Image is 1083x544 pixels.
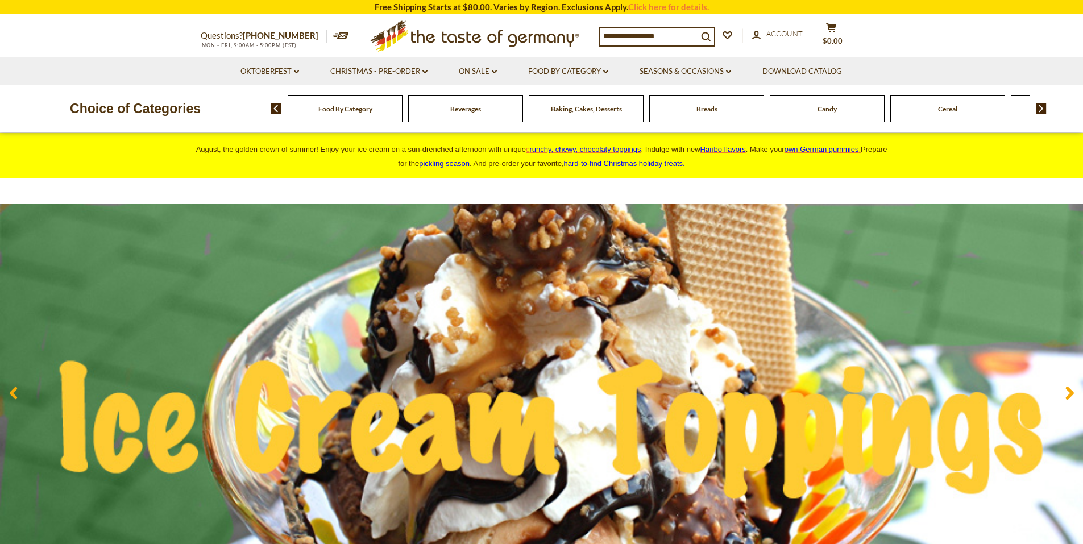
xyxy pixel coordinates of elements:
[785,145,859,153] span: own German gummies
[1036,103,1047,114] img: next arrow
[640,65,731,78] a: Seasons & Occasions
[551,105,622,113] a: Baking, Cakes, Desserts
[815,22,849,51] button: $0.00
[318,105,372,113] a: Food By Category
[196,145,887,168] span: August, the golden crown of summer! Enjoy your ice cream on a sun-drenched afternoon with unique ...
[201,28,327,43] p: Questions?
[696,105,717,113] a: Breads
[243,30,318,40] a: [PHONE_NUMBER]
[271,103,281,114] img: previous arrow
[766,29,803,38] span: Account
[450,105,481,113] a: Beverages
[564,159,683,168] a: hard-to-find Christmas holiday treats
[818,105,837,113] a: Candy
[762,65,842,78] a: Download Catalog
[526,145,641,153] a: crunchy, chewy, chocolaty toppings
[330,65,428,78] a: Christmas - PRE-ORDER
[752,28,803,40] a: Account
[201,42,297,48] span: MON - FRI, 9:00AM - 5:00PM (EST)
[564,159,685,168] span: .
[459,65,497,78] a: On Sale
[240,65,299,78] a: Oktoberfest
[528,65,608,78] a: Food By Category
[419,159,470,168] a: pickling season
[628,2,709,12] a: Click here for details.
[529,145,641,153] span: runchy, chewy, chocolaty toppings
[785,145,861,153] a: own German gummies.
[700,145,746,153] a: Haribo flavors
[938,105,957,113] a: Cereal
[823,36,843,45] span: $0.00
